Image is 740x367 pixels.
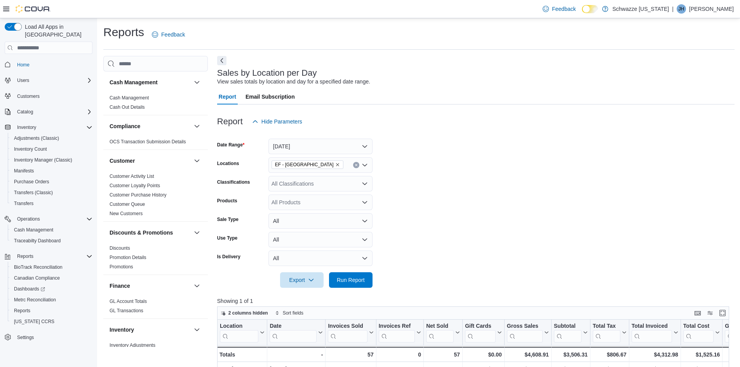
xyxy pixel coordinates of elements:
h3: Customer [110,157,135,165]
div: $4,312.98 [632,350,678,359]
nav: Complex example [5,56,92,363]
label: Locations [217,160,239,167]
a: Inventory Adjustments [110,343,155,348]
button: Location [220,323,265,343]
span: Feedback [161,31,185,38]
a: Customer Loyalty Points [110,183,160,188]
button: Export [280,272,324,288]
button: Enter fullscreen [718,308,727,318]
button: Inventory [2,122,96,133]
span: 2 columns hidden [228,310,268,316]
button: Operations [2,214,96,224]
button: Inventory [192,325,202,334]
a: Promotion Details [110,255,146,260]
a: Feedback [540,1,579,17]
button: Inventory [110,326,191,334]
img: Cova [16,5,50,13]
button: Open list of options [362,162,368,168]
button: 2 columns hidden [218,308,271,318]
label: Date Range [217,142,245,148]
span: Customer Loyalty Points [110,183,160,189]
button: Open list of options [362,199,368,205]
p: Schwazze [US_STATE] [612,4,669,14]
button: Users [14,76,32,85]
p: | [672,4,674,14]
button: Settings [2,332,96,343]
button: Total Invoiced [632,323,678,343]
a: New Customers [110,211,143,216]
a: Dashboards [8,284,96,294]
button: [US_STATE] CCRS [8,316,96,327]
div: Gross Sales [507,323,543,343]
button: Inventory Manager (Classic) [8,155,96,165]
span: Hide Parameters [261,118,302,125]
span: Canadian Compliance [11,273,92,283]
span: Sort fields [283,310,303,316]
span: Feedback [552,5,576,13]
span: Promotions [110,264,133,270]
div: Gift Card Sales [465,323,496,343]
button: Home [2,59,96,70]
div: Total Invoiced [632,323,672,343]
label: Sale Type [217,216,239,223]
h3: Report [217,117,243,126]
button: Manifests [8,165,96,176]
button: Canadian Compliance [8,273,96,284]
span: Inventory [14,123,92,132]
button: Keyboard shortcuts [693,308,702,318]
span: Metrc Reconciliation [14,297,56,303]
span: Transfers [11,199,92,208]
button: Inventory [14,123,39,132]
button: Cash Management [192,78,202,87]
button: Users [2,75,96,86]
span: EF - [GEOGRAPHIC_DATA] [275,161,334,169]
button: All [268,213,373,229]
label: Use Type [217,235,237,241]
button: Operations [14,214,43,224]
div: Date [270,323,317,330]
button: Catalog [14,107,36,117]
a: Canadian Compliance [11,273,63,283]
div: Subtotal [554,323,582,343]
a: Cash Management [11,225,56,235]
button: Transfers [8,198,96,209]
button: Customer [192,156,202,165]
label: Is Delivery [217,254,240,260]
span: Run Report [337,276,365,284]
div: $0.00 [465,350,502,359]
button: Reports [2,251,96,262]
span: Cash Management [110,95,149,101]
span: Users [14,76,92,85]
div: 57 [328,350,373,359]
button: Remove EF - Glendale from selection in this group [335,162,340,167]
button: Clear input [353,162,359,168]
span: Home [14,59,92,69]
span: Transfers (Classic) [14,190,53,196]
button: Hide Parameters [249,114,305,129]
button: Compliance [110,122,191,130]
span: Adjustments (Classic) [11,134,92,143]
span: Canadian Compliance [14,275,60,281]
button: Open list of options [362,181,368,187]
span: Traceabilty Dashboard [11,236,92,245]
span: Promotion Details [110,254,146,261]
span: Cash Management [14,227,53,233]
button: Finance [110,282,191,290]
a: Customers [14,92,43,101]
h1: Reports [103,24,144,40]
a: Manifests [11,166,37,176]
span: Inventory [17,124,36,130]
span: EF - Glendale [272,160,343,169]
a: Reports [11,306,33,315]
span: Users [17,77,29,83]
label: Classifications [217,179,250,185]
h3: Compliance [110,122,140,130]
div: Total Cost [683,323,714,343]
span: Inventory Manager (Classic) [11,155,92,165]
div: 0 [378,350,421,359]
span: Customer Queue [110,201,145,207]
span: Customers [17,93,40,99]
a: Traceabilty Dashboard [11,236,64,245]
div: Customer [103,172,208,221]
